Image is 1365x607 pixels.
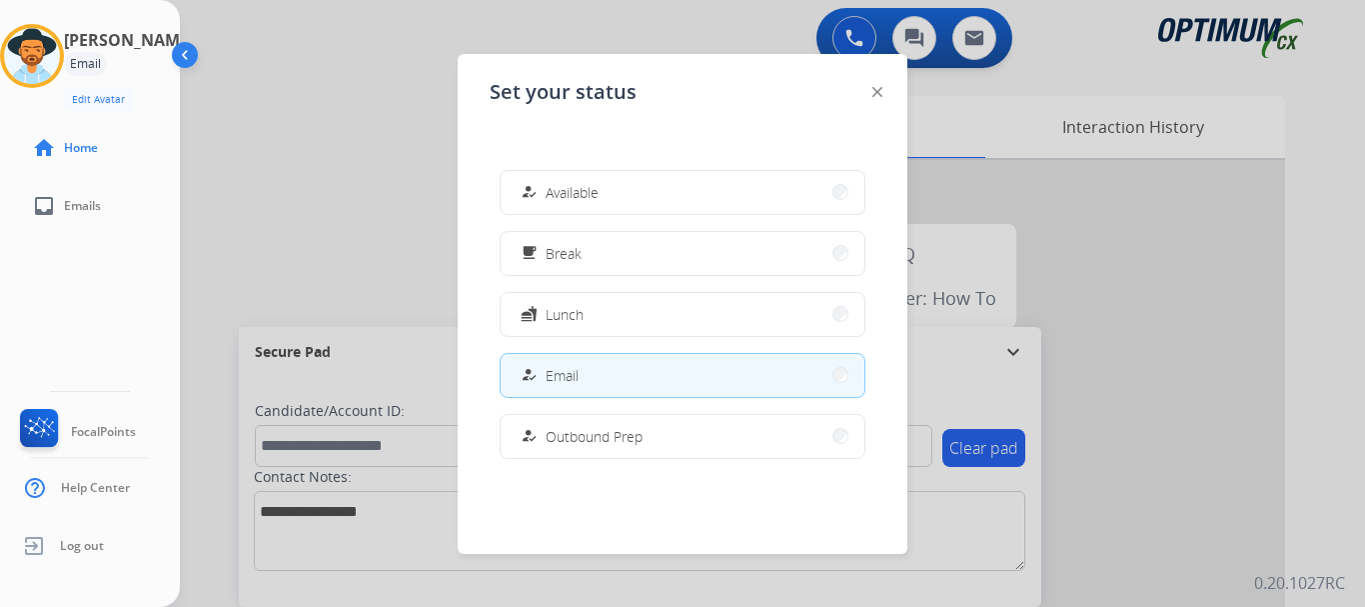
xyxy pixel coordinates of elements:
[64,140,98,156] span: Home
[521,367,538,384] mat-icon: how_to_reg
[64,28,194,52] h3: [PERSON_NAME]
[546,182,599,203] span: Available
[501,354,864,397] button: Email
[501,171,864,214] button: Available
[521,428,538,445] mat-icon: how_to_reg
[501,415,864,458] button: Outbound Prep
[64,52,107,76] div: Email
[16,409,136,455] a: FocalPoints
[32,136,56,160] mat-icon: home
[546,365,579,386] span: Email
[872,87,882,97] img: close-button
[501,232,864,275] button: Break
[4,28,60,84] img: avatar
[71,424,136,440] span: FocalPoints
[64,88,133,111] button: Edit Avatar
[64,198,101,214] span: Emails
[61,480,130,496] span: Help Center
[546,426,643,447] span: Outbound Prep
[546,304,584,325] span: Lunch
[60,538,104,554] span: Log out
[546,243,582,264] span: Break
[521,184,538,201] mat-icon: how_to_reg
[1254,571,1345,595] p: 0.20.1027RC
[32,194,56,218] mat-icon: inbox
[521,245,538,262] mat-icon: free_breakfast
[490,78,637,106] span: Set your status
[521,306,538,323] mat-icon: fastfood
[501,293,864,336] button: Lunch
